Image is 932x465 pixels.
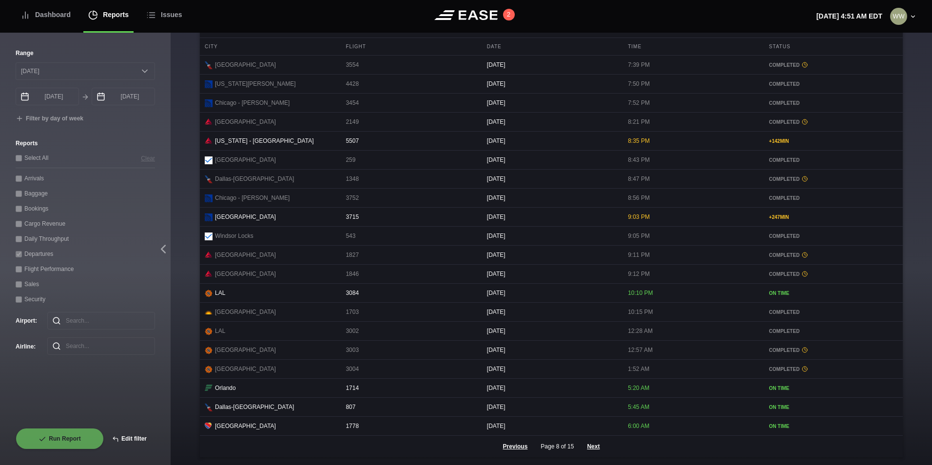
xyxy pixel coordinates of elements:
[628,385,649,391] span: 5:20 AM
[482,360,621,378] div: [DATE]
[346,80,359,87] span: 4428
[346,271,359,277] span: 1846
[215,155,276,164] span: [GEOGRAPHIC_DATA]
[200,38,338,55] div: City
[482,94,621,112] div: [DATE]
[769,309,898,316] div: COMPLETED
[769,175,898,183] div: COMPLETED
[769,137,898,145] div: + 142 MIN
[769,271,898,278] div: COMPLETED
[482,189,621,207] div: [DATE]
[482,379,621,397] div: [DATE]
[503,9,515,20] button: 2
[769,423,898,430] div: ON TIME
[346,328,359,334] span: 3002
[628,80,650,87] span: 7:50 PM
[482,151,621,169] div: [DATE]
[346,347,359,353] span: 3003
[215,98,290,107] span: Chicago - [PERSON_NAME]
[205,289,333,297] div: LAL
[482,265,621,283] div: [DATE]
[346,290,359,296] span: 3084
[890,8,907,25] img: 44fab04170f095a2010eee22ca678195
[764,38,903,55] div: Status
[579,436,608,457] button: Next
[215,174,294,183] span: Dallas-[GEOGRAPHIC_DATA]
[628,328,653,334] span: 12:28 AM
[346,61,359,68] span: 3554
[16,115,83,123] button: Filter by day of week
[628,347,653,353] span: 12:57 AM
[16,49,155,58] label: Range
[628,252,650,258] span: 9:11 PM
[482,113,621,131] div: [DATE]
[628,99,650,106] span: 7:52 PM
[482,284,621,302] div: [DATE]
[628,366,649,372] span: 1:52 AM
[541,442,574,451] span: Page 8 of 15
[769,404,898,411] div: ON TIME
[769,290,898,297] div: ON TIME
[628,118,650,125] span: 8:21 PM
[47,312,155,329] input: Search...
[769,99,898,107] div: COMPLETED
[769,385,898,392] div: ON TIME
[215,384,236,392] span: Orlando
[346,213,359,220] span: 3715
[205,327,333,335] div: LAL
[482,170,621,188] div: [DATE]
[346,156,355,163] span: 259
[482,303,621,321] div: [DATE]
[628,290,653,296] span: 10:10 PM
[215,422,276,430] span: [GEOGRAPHIC_DATA]
[769,366,898,373] div: COMPLETED
[215,136,313,145] span: [US_STATE] - [GEOGRAPHIC_DATA]
[346,404,355,410] span: 807
[215,232,253,240] span: Windsor Locks
[769,232,898,240] div: COMPLETED
[215,365,276,373] span: [GEOGRAPHIC_DATA]
[482,417,621,435] div: [DATE]
[346,194,359,201] span: 3752
[92,88,155,105] input: mm/dd/yyyy
[47,337,155,355] input: Search...
[215,346,276,354] span: [GEOGRAPHIC_DATA]
[482,227,621,245] div: [DATE]
[628,423,649,429] span: 6:00 AM
[341,38,479,55] div: Flight
[769,61,898,69] div: COMPLETED
[346,252,359,258] span: 1827
[769,328,898,335] div: COMPLETED
[482,341,621,359] div: [DATE]
[769,252,898,259] div: COMPLETED
[215,194,290,202] span: Chicago - [PERSON_NAME]
[215,251,276,259] span: [GEOGRAPHIC_DATA]
[215,117,276,126] span: [GEOGRAPHIC_DATA]
[346,175,359,182] span: 1348
[623,38,761,55] div: Time
[346,118,359,125] span: 2149
[482,56,621,74] div: [DATE]
[346,309,359,315] span: 1703
[482,75,621,93] div: [DATE]
[628,404,649,410] span: 5:45 AM
[346,423,359,429] span: 1778
[346,137,359,144] span: 5507
[16,88,79,105] input: mm/dd/yyyy
[628,61,650,68] span: 7:39 PM
[141,153,155,163] button: Clear
[215,213,276,221] span: [GEOGRAPHIC_DATA]
[215,79,296,88] span: [US_STATE][PERSON_NAME]
[215,308,276,316] span: [GEOGRAPHIC_DATA]
[769,80,898,88] div: COMPLETED
[16,342,32,351] label: Airline :
[482,38,621,55] div: Date
[769,347,898,354] div: COMPLETED
[346,366,359,372] span: 3004
[482,208,621,226] div: [DATE]
[104,428,155,449] button: Edit filter
[769,156,898,164] div: COMPLETED
[482,132,621,150] div: [DATE]
[215,60,276,69] span: [GEOGRAPHIC_DATA]
[215,270,276,278] span: [GEOGRAPHIC_DATA]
